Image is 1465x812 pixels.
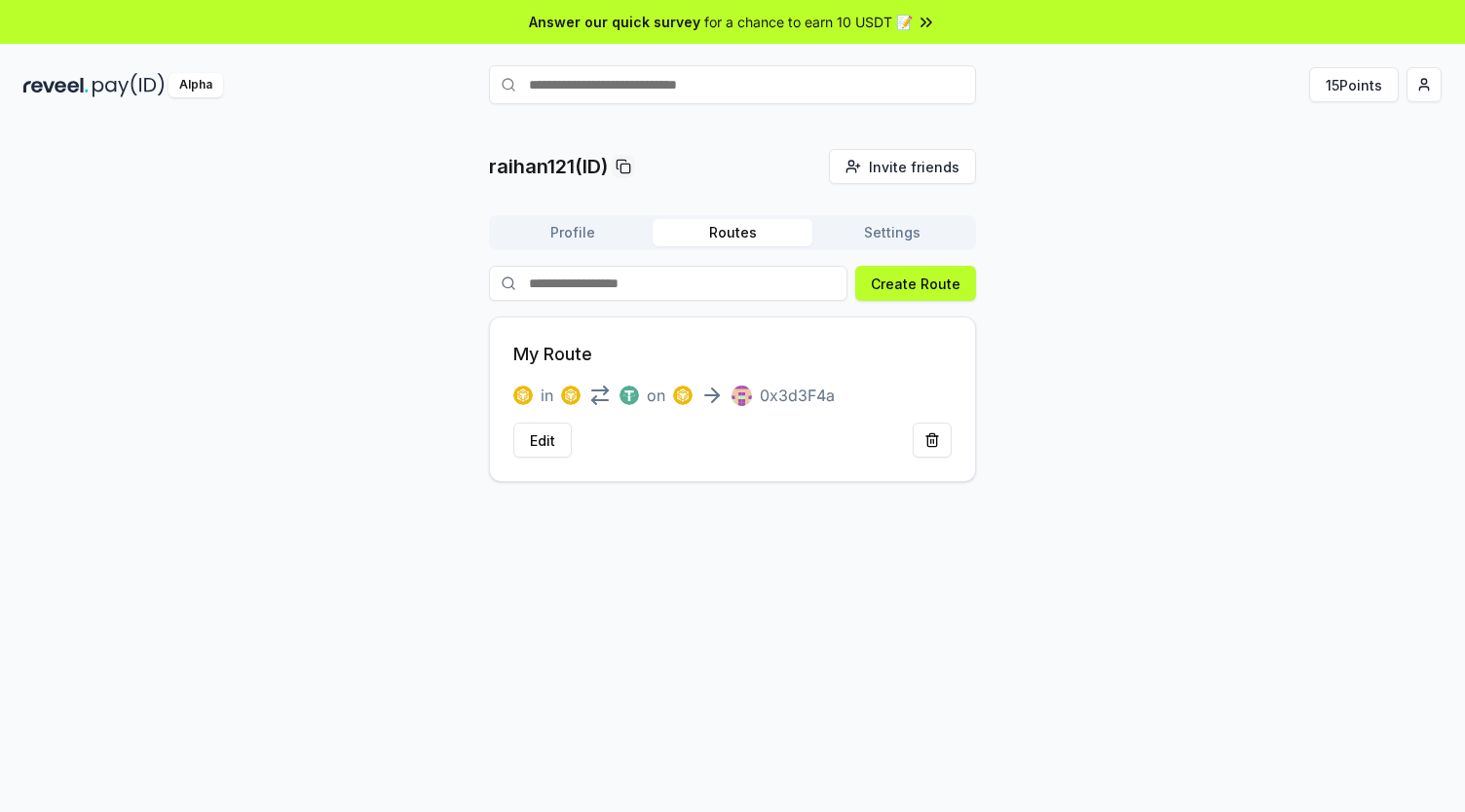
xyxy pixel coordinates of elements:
button: logo [561,384,581,407]
p: My Route [513,341,592,368]
button: logo [620,384,639,407]
span: Answer our quick survey [529,12,700,32]
p: 0x3d3F4a [760,384,835,407]
button: Profile [493,219,653,246]
div: Alpha [169,73,223,97]
button: Create Route [855,266,976,301]
button: Routes [653,219,812,246]
button: logo [513,384,533,407]
img: logo [620,386,639,405]
button: 0x3d3F4a [732,384,835,407]
img: logo [513,386,533,405]
img: reveel_dark [23,73,89,97]
button: Invite friends [829,149,976,184]
span: Invite friends [869,157,959,177]
span: in [541,384,553,407]
span: for a chance to earn 10 USDT 📝 [704,12,913,32]
img: logo [561,386,581,405]
img: logo [673,386,693,405]
button: Edit [513,423,572,458]
img: pay_id [93,73,165,97]
button: logo [673,384,693,407]
span: on [647,384,665,407]
p: raihan121(ID) [489,153,608,180]
button: 15Points [1309,67,1399,102]
button: Settings [812,219,972,246]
